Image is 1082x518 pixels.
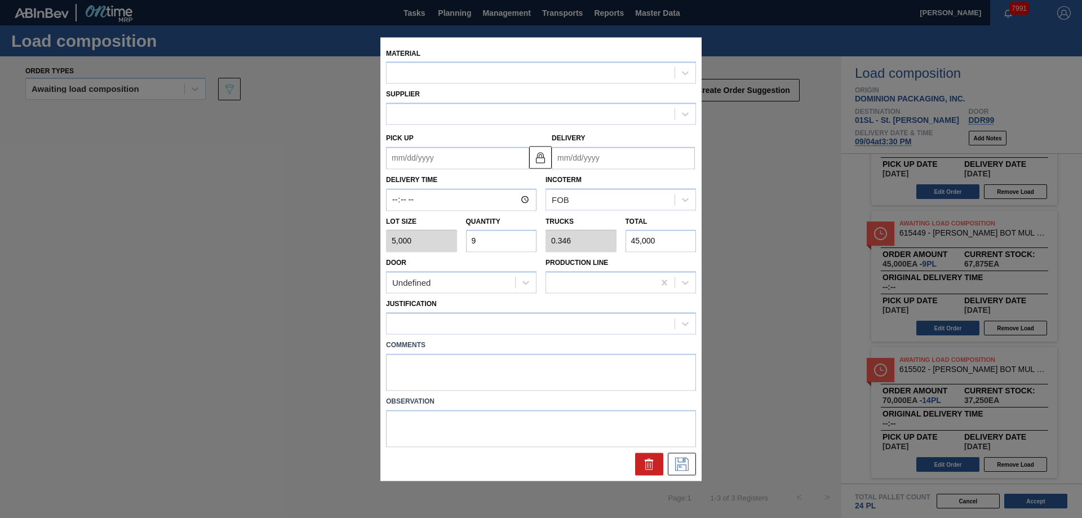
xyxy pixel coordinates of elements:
label: Delivery Time [386,172,536,188]
label: Supplier [386,91,420,99]
div: FOB [552,195,569,205]
img: locked [534,151,547,165]
input: mm/dd/yyyy [386,147,529,169]
div: Delete Suggestion [635,453,663,475]
label: Total [626,218,648,225]
div: Undefined [392,278,431,287]
label: Pick up [386,135,414,143]
label: Lot size [386,214,457,230]
label: Delivery [552,135,586,143]
label: Observation [386,393,696,410]
label: Door [386,259,406,267]
label: Incoterm [546,176,582,184]
input: mm/dd/yyyy [552,147,695,169]
label: Justification [386,300,437,308]
button: locked [529,147,552,169]
label: Production Line [546,259,608,267]
div: Save Suggestion [668,453,696,475]
label: Material [386,50,420,57]
label: Quantity [466,218,500,225]
label: Trucks [546,218,574,225]
label: Comments [386,337,696,353]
